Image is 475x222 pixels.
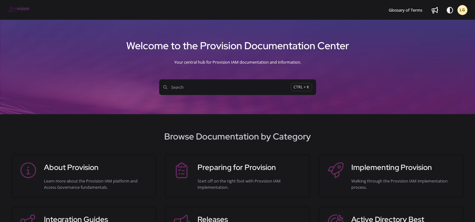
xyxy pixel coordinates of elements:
[44,162,149,173] h3: About Provision
[460,7,465,13] span: LG
[159,79,316,95] button: SearchCTRL + K
[8,130,467,143] h2: Browse Documentation by Category
[197,178,302,190] div: Start off on the right foot with Provision IAM implementation.
[457,5,467,15] button: LG
[8,54,467,70] div: Your central hub for Provision IAM documentation and information.
[19,162,149,190] a: About ProvisionLearn more about the Provision IAM platform and Access Governance fundamentals.
[430,5,440,15] a: Whats new
[291,83,312,92] span: CTRL + K
[445,5,455,15] button: Theme options
[351,162,456,173] h3: Implementing Provision
[197,162,302,173] h3: Preparing for Provision
[389,7,422,13] span: Glossary of Terms
[163,84,291,90] span: Search
[326,162,456,190] a: Implementing ProvisionWalking through the Provision IAM implementation process.
[8,7,30,13] img: brand logo
[8,7,30,14] a: Project logo
[8,37,467,54] h1: Welcome to the Provision Documentation Center
[44,178,149,190] div: Learn more about the Provision IAM platform and Access Governance fundamentals.
[351,178,456,190] div: Walking through the Provision IAM implementation process.
[172,162,302,190] a: Preparing for ProvisionStart off on the right foot with Provision IAM implementation.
